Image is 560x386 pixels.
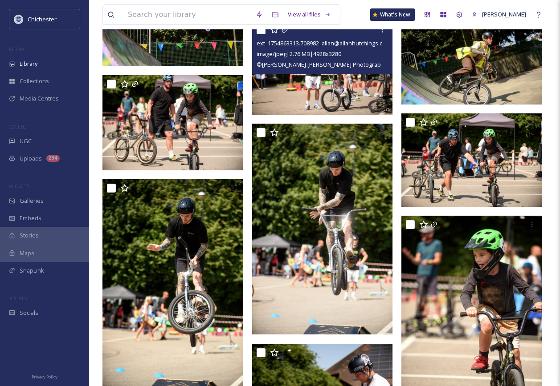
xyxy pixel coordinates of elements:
[32,374,57,380] span: Privacy Policy
[20,77,49,85] span: Collections
[370,8,415,21] a: What's New
[123,5,251,24] input: Search your library
[20,309,38,317] span: Socials
[467,6,531,23] a: [PERSON_NAME]
[28,15,57,23] span: Chichester
[20,154,42,163] span: Uploads
[257,39,435,47] span: ext_1754863313.708982_allan@allanhutchings.com-060708-1757.jpg
[14,15,23,24] img: Logo_of_Chichester_District_Council.png
[20,231,39,240] span: Stories
[9,46,25,52] span: MEDIA
[401,113,542,207] img: ext_1754863316.615004_allan@allanhutchings.com-060708-1742.jpg
[20,266,44,275] span: SnapLink
[20,94,59,103] span: Media Centres
[102,75,245,170] img: ext_1754863315.418782_allan@allanhutchings.com-060708-1751.jpg
[32,371,57,382] a: Privacy Policy
[20,214,41,222] span: Embeds
[252,124,393,334] img: ext_1754863312.033668_allan@allanhutchings.com-060708-1761.jpg
[482,10,526,18] span: [PERSON_NAME]
[257,60,560,68] span: © [PERSON_NAME] [PERSON_NAME] Photography [PERSON_NAME][EMAIL_ADDRESS][DOMAIN_NAME] 07919520340
[20,137,32,145] span: UGC
[9,183,29,189] span: WIDGETS
[20,249,34,257] span: Maps
[401,11,542,104] img: ext_1754863320.983383_allan@allanhutchings.com-060708-1709.jpg
[46,155,60,162] div: 294
[20,60,37,68] span: Library
[257,50,341,58] span: image/jpeg | 2.76 MB | 4928 x 3280
[9,295,27,302] span: SOCIALS
[9,123,28,130] span: COLLECT
[20,197,44,205] span: Galleries
[283,6,335,23] a: View all files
